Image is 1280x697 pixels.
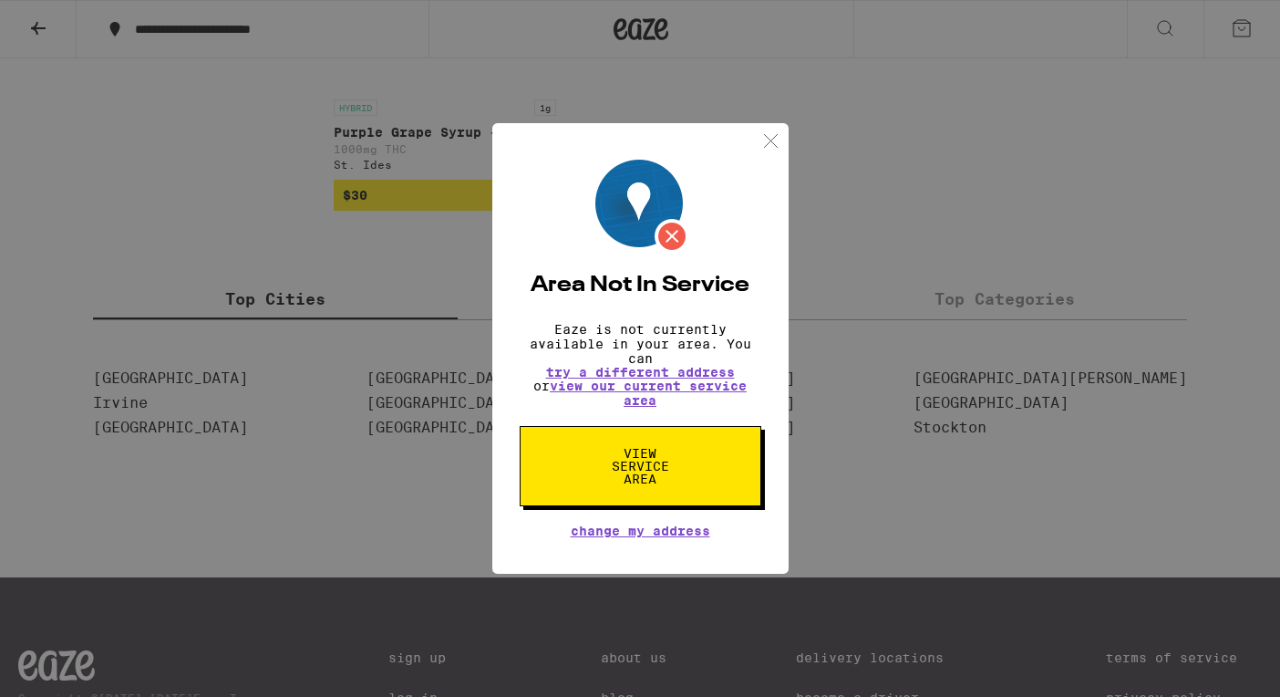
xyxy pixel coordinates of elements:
span: View Service Area [594,447,687,485]
span: Hi. Need any help? [11,13,131,27]
button: Change My Address [571,525,710,537]
img: close.svg [759,130,782,152]
button: View Service Area [520,426,761,506]
a: View Service Area [520,446,761,461]
img: Location [595,160,689,254]
a: view our current service area [550,379,747,408]
button: try a different address [546,366,735,379]
p: Eaze is not currently available in your area. You can or [520,322,761,408]
h2: Area Not In Service [520,275,761,296]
